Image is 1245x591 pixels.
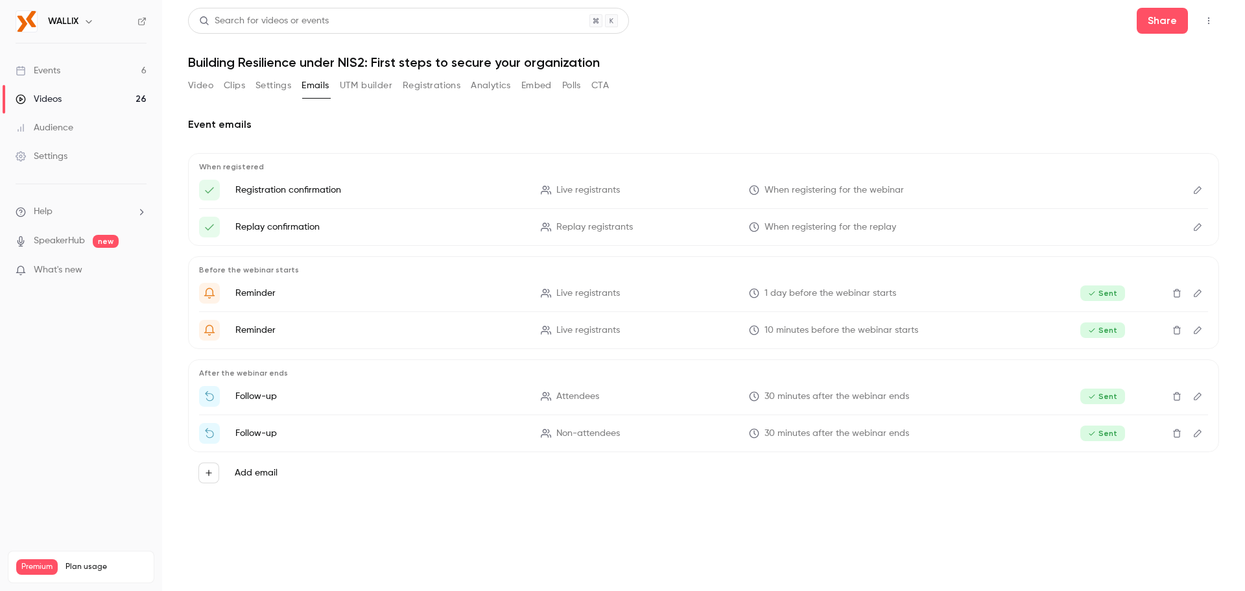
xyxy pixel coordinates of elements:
div: Videos [16,93,62,106]
h1: Building Resilience under NIS2: First steps to secure your organization [188,54,1219,70]
span: Sent [1080,389,1125,404]
span: 10 minutes before the webinar starts [765,324,918,337]
span: Plan usage [65,562,146,572]
span: 30 minutes after the webinar ends [765,427,909,440]
span: new [93,235,119,248]
p: Follow-up [235,390,525,403]
button: Embed [521,75,552,96]
button: Polls [562,75,581,96]
p: Replay confirmation [235,221,525,234]
span: Sent [1080,322,1125,338]
button: Edit [1187,283,1208,304]
span: Sent [1080,285,1125,301]
button: Settings [255,75,291,96]
button: Clips [224,75,245,96]
button: Registrations [403,75,460,96]
button: Share [1137,8,1188,34]
p: After the webinar ends [199,368,1208,378]
span: Sent [1080,426,1125,441]
span: 30 minutes after the webinar ends [765,390,909,404]
span: Live registrants [556,184,620,197]
h2: Event emails [188,117,1219,132]
span: Help [34,205,53,219]
button: CTA [591,75,609,96]
li: help-dropdown-opener [16,205,147,219]
li: {{ event_name }} is about to go live [199,320,1208,341]
iframe: Noticeable Trigger [131,265,147,276]
button: Delete [1167,283,1187,304]
a: SpeakerHub [34,234,85,248]
p: Reminder [235,324,525,337]
span: What's new [34,263,82,277]
div: Search for videos or events [199,14,329,28]
p: Reminder [235,287,525,300]
p: Before the webinar starts [199,265,1208,275]
li: Get Ready for '{{ event_name }}' tomorrow! [199,283,1208,304]
div: Audience [16,121,73,134]
div: Events [16,64,60,77]
div: Settings [16,150,67,163]
span: When registering for the webinar [765,184,904,197]
span: When registering for the replay [765,221,896,234]
span: Attendees [556,390,599,404]
button: Delete [1167,320,1187,341]
span: Live registrants [556,324,620,337]
button: Edit [1187,320,1208,341]
button: Edit [1187,386,1208,407]
h6: WALLIX [48,15,78,28]
button: Analytics [471,75,511,96]
button: Edit [1187,217,1208,237]
span: Live registrants [556,287,620,300]
p: When registered [199,162,1208,172]
span: Non-attendees [556,427,620,440]
li: Here's your access link to {{ event_name }}! [199,217,1208,237]
button: Top Bar Actions [1198,10,1219,31]
img: WALLIX [16,11,37,32]
button: Delete [1167,423,1187,444]
li: Thanks for attending {{ event_name }} [199,386,1208,407]
button: UTM builder [340,75,392,96]
span: Replay registrants [556,221,633,234]
span: Premium [16,559,58,575]
p: Follow-up [235,427,525,440]
li: Here's your access link to {{ event_name }}! [199,180,1208,200]
button: Delete [1167,386,1187,407]
button: Video [188,75,213,96]
p: Registration confirmation [235,184,525,197]
button: Edit [1187,180,1208,200]
button: Emails [302,75,329,96]
span: 1 day before the webinar starts [765,287,896,300]
button: Edit [1187,423,1208,444]
li: Watch the replay of {{ event_name }} [199,423,1208,444]
label: Add email [235,466,278,479]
